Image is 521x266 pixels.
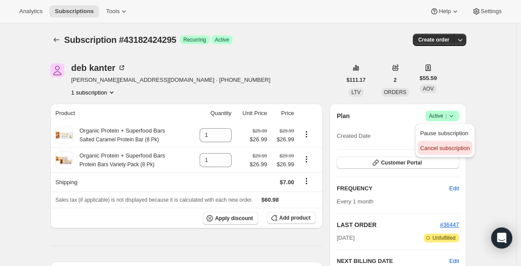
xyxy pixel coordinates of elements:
[80,161,155,168] small: Protein Bars Variety Pack (8 Pk)
[190,104,234,123] th: Quantity
[352,89,361,95] span: LTV
[280,179,294,185] span: $7.00
[491,227,512,248] div: Open Intercom Messenger
[183,36,206,43] span: Recurring
[429,112,456,120] span: Active
[279,214,310,221] span: Add product
[50,34,63,46] button: Subscriptions
[270,104,297,123] th: Price
[272,160,294,169] span: $26.99
[71,63,126,72] div: deb kanter
[49,5,99,17] button: Subscriptions
[381,159,422,166] span: Customer Portal
[449,184,459,193] span: Edit
[71,76,271,84] span: [PERSON_NAME][EMAIL_ADDRESS][DOMAIN_NAME] · [PHONE_NUMBER]
[337,184,449,193] h2: FREQUENCY
[299,154,313,164] button: Product actions
[444,182,464,196] button: Edit
[73,151,165,169] div: Organic Protein + Superfood Bars
[418,141,472,155] button: Cancel subscription
[253,128,267,133] small: $29.99
[299,129,313,139] button: Product actions
[71,88,116,97] button: Product actions
[341,74,371,86] button: $111.17
[80,136,159,143] small: Salted Caramel Protein Bar (8 Pk)
[73,126,165,144] div: Organic Protein + Superfood Bars
[280,153,294,158] small: $29.99
[413,34,454,46] button: Create order
[56,197,253,203] span: Sales tax (if applicable) is not displayed because it is calculated with each new order.
[280,128,294,133] small: $29.99
[250,160,267,169] span: $26.99
[337,234,355,242] span: [DATE]
[299,176,313,186] button: Shipping actions
[337,220,440,229] h2: LAST ORDER
[439,8,451,15] span: Help
[337,257,449,266] h2: NEXT BILLING DATE
[394,77,397,84] span: 2
[261,196,279,203] span: $60.98
[64,35,176,45] span: Subscription #43182424295
[50,172,190,192] th: Shipping
[234,104,270,123] th: Unit Price
[50,63,64,77] span: deb kanter
[337,132,370,140] span: Created Date
[420,130,468,136] span: Pause subscription
[267,212,316,224] button: Add product
[418,36,449,43] span: Create order
[425,5,465,17] button: Help
[250,135,267,144] span: $26.99
[388,74,402,86] button: 2
[215,215,253,222] span: Apply discount
[418,126,472,140] button: Pause subscription
[106,8,120,15] span: Tools
[253,153,267,158] small: $29.99
[419,74,437,83] span: $55.59
[272,135,294,144] span: $26.99
[440,220,459,229] button: #36447
[467,5,507,17] button: Settings
[203,212,258,225] button: Apply discount
[347,77,366,84] span: $111.17
[337,198,373,205] span: Every 1 month
[420,145,470,151] span: Cancel subscription
[422,86,433,92] span: AOV
[481,8,502,15] span: Settings
[50,104,190,123] th: Product
[19,8,42,15] span: Analytics
[215,36,229,43] span: Active
[101,5,134,17] button: Tools
[14,5,48,17] button: Analytics
[449,257,459,266] button: Edit
[440,221,459,228] a: #36447
[384,89,406,95] span: ORDERS
[433,234,456,241] span: Unfulfilled
[55,8,94,15] span: Subscriptions
[337,112,350,120] h2: Plan
[337,157,459,169] button: Customer Portal
[445,112,447,119] span: |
